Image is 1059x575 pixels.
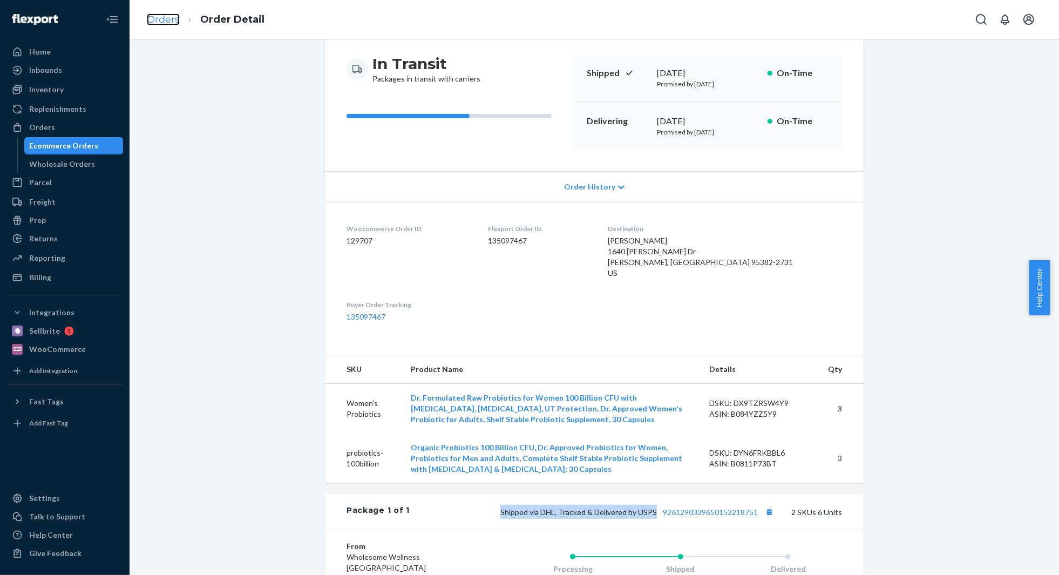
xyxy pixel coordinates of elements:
button: Open account menu [1018,9,1040,30]
p: On-Time [777,67,829,79]
div: Add Integration [29,366,77,375]
p: Promised by [DATE] [657,79,759,89]
th: Product Name [402,355,701,384]
span: Wholesome Wellness [GEOGRAPHIC_DATA] [347,552,426,572]
a: Sellbrite [6,322,123,340]
button: Open Search Box [970,9,992,30]
div: Delivered [734,564,842,574]
span: Shipped via DHL, Tracked & Delivered by USPS [500,508,776,517]
div: Freight [29,197,56,207]
div: Prep [29,215,46,226]
a: Replenishments [6,100,123,118]
div: Reporting [29,253,65,263]
th: Qty [819,355,864,384]
a: Dr. Formulated Raw Probiotics for Women 100 Billion CFU with [MEDICAL_DATA], [MEDICAL_DATA], UT P... [411,393,682,424]
div: ASIN: B084YZZ5Y9 [709,409,811,420]
div: Ecommerce Orders [30,140,99,151]
div: Fast Tags [29,396,64,407]
div: Wholesale Orders [30,159,96,170]
button: Help Center [1029,260,1050,315]
a: Billing [6,269,123,286]
button: Fast Tags [6,393,123,410]
p: Promised by [DATE] [657,127,759,137]
div: [DATE] [657,115,759,127]
div: Help Center [29,530,73,540]
div: Returns [29,233,58,244]
p: Shipped [587,67,648,79]
div: Inventory [29,84,64,95]
a: Talk to Support [6,508,123,525]
a: Inbounds [6,62,123,79]
div: Processing [519,564,627,574]
div: [DATE] [657,67,759,79]
ol: breadcrumbs [138,4,273,36]
div: Parcel [29,177,52,188]
dt: From [347,541,476,552]
a: Order Detail [200,13,264,25]
a: Reporting [6,249,123,267]
a: Orders [6,119,123,136]
span: [PERSON_NAME] 1640 [PERSON_NAME] Dr [PERSON_NAME], [GEOGRAPHIC_DATA] 95382-2731 US [608,236,793,278]
div: Orders [29,122,55,133]
div: Replenishments [29,104,86,114]
div: WooCommerce [29,344,86,355]
td: 3 [819,384,864,434]
button: Give Feedback [6,545,123,562]
dd: 129707 [347,235,471,246]
button: Open notifications [994,9,1016,30]
div: Add Fast Tag [29,418,68,428]
div: Shipped [627,564,735,574]
p: Delivering [587,115,648,127]
div: Give Feedback [29,548,82,559]
dt: Destination [608,224,842,233]
div: DSKU: DX9TZRSW4Y9 [709,398,811,409]
a: Ecommerce Orders [24,137,124,154]
p: On-Time [777,115,829,127]
a: Prep [6,212,123,229]
h3: In Transit [372,54,480,73]
button: Copy tracking number [762,505,776,519]
div: Settings [29,493,60,504]
button: Integrations [6,304,123,321]
span: Order History [564,181,615,192]
a: Wholesale Orders [24,155,124,173]
a: Add Fast Tag [6,415,123,432]
a: Settings [6,490,123,507]
div: DSKU: DYN6FRKBBL6 [709,448,811,458]
a: WooCommerce [6,341,123,358]
div: Inbounds [29,65,62,76]
div: Integrations [29,307,74,318]
th: SKU [325,355,402,384]
div: Talk to Support [29,511,85,522]
div: 2 SKUs 6 Units [410,505,842,519]
a: Parcel [6,174,123,191]
div: Billing [29,272,51,283]
a: Orders [147,13,180,25]
div: Sellbrite [29,326,60,336]
a: Inventory [6,81,123,98]
a: Organic Probiotics 100 Billion CFU, Dr. Approved Probiotics for Women, Probiotics for Men and Adu... [411,443,682,473]
img: Flexport logo [12,14,58,25]
a: Returns [6,230,123,247]
dt: Flexport Order ID [488,224,590,233]
a: Freight [6,193,123,211]
div: Home [29,46,51,57]
dt: Woocommerce Order ID [347,224,471,233]
a: Add Integration [6,362,123,380]
button: Close Navigation [101,9,123,30]
div: Packages in transit with carriers [372,54,480,84]
div: ASIN: B0811P73BT [709,458,811,469]
a: Help Center [6,526,123,544]
td: Women's Probiotics [325,384,402,434]
dd: 135097467 [488,235,590,246]
a: 9261290339650153218751 [663,508,758,517]
th: Details [701,355,819,384]
div: Package 1 of 1 [347,505,410,519]
a: 135097467 [347,312,385,321]
a: Home [6,43,123,60]
td: 3 [819,434,864,483]
dt: Buyer Order Tracking [347,300,471,309]
td: probiotics-100billion [325,434,402,483]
